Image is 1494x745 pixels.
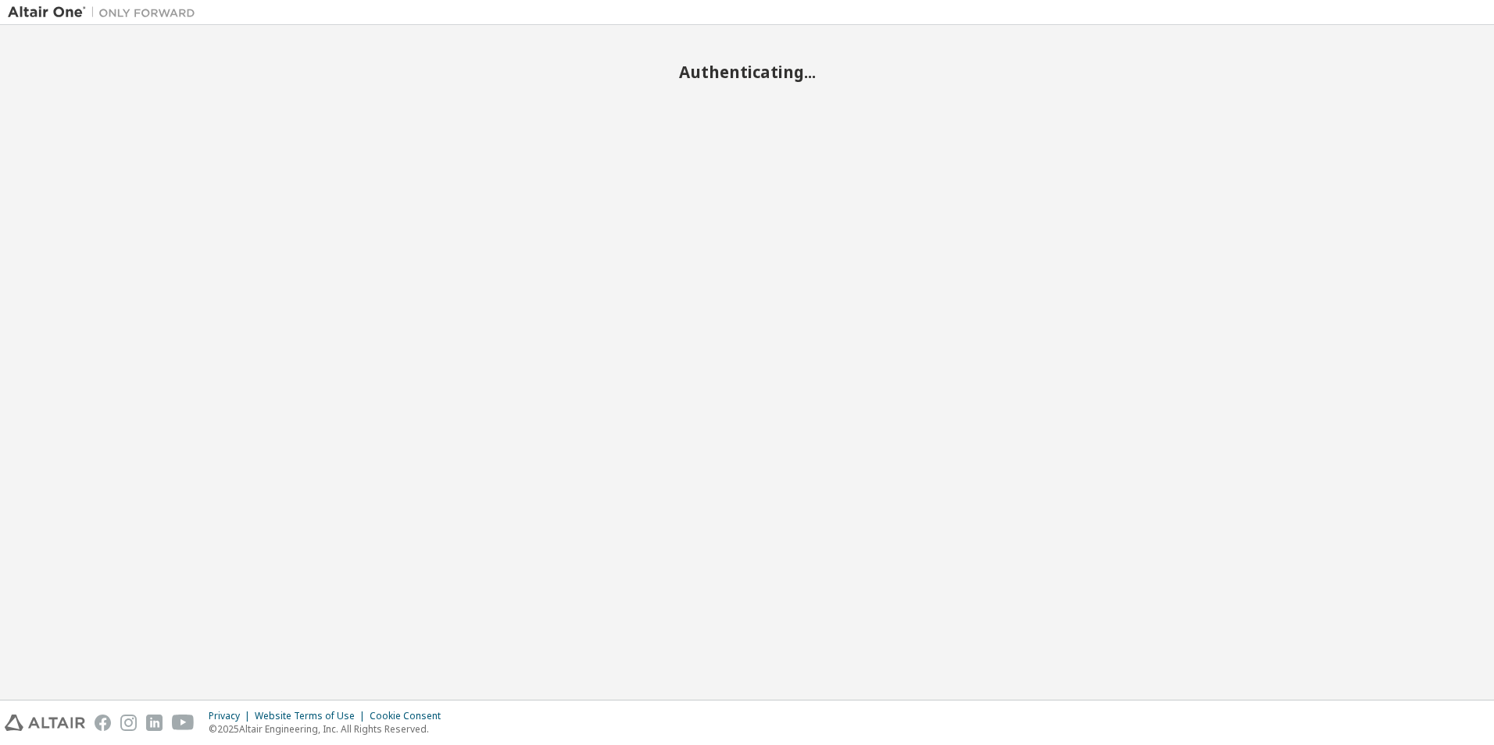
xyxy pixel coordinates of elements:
[209,722,450,736] p: © 2025 Altair Engineering, Inc. All Rights Reserved.
[5,715,85,731] img: altair_logo.svg
[8,5,203,20] img: Altair One
[255,710,370,722] div: Website Terms of Use
[146,715,163,731] img: linkedin.svg
[370,710,450,722] div: Cookie Consent
[95,715,111,731] img: facebook.svg
[172,715,195,731] img: youtube.svg
[209,710,255,722] div: Privacy
[120,715,137,731] img: instagram.svg
[8,62,1486,82] h2: Authenticating...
